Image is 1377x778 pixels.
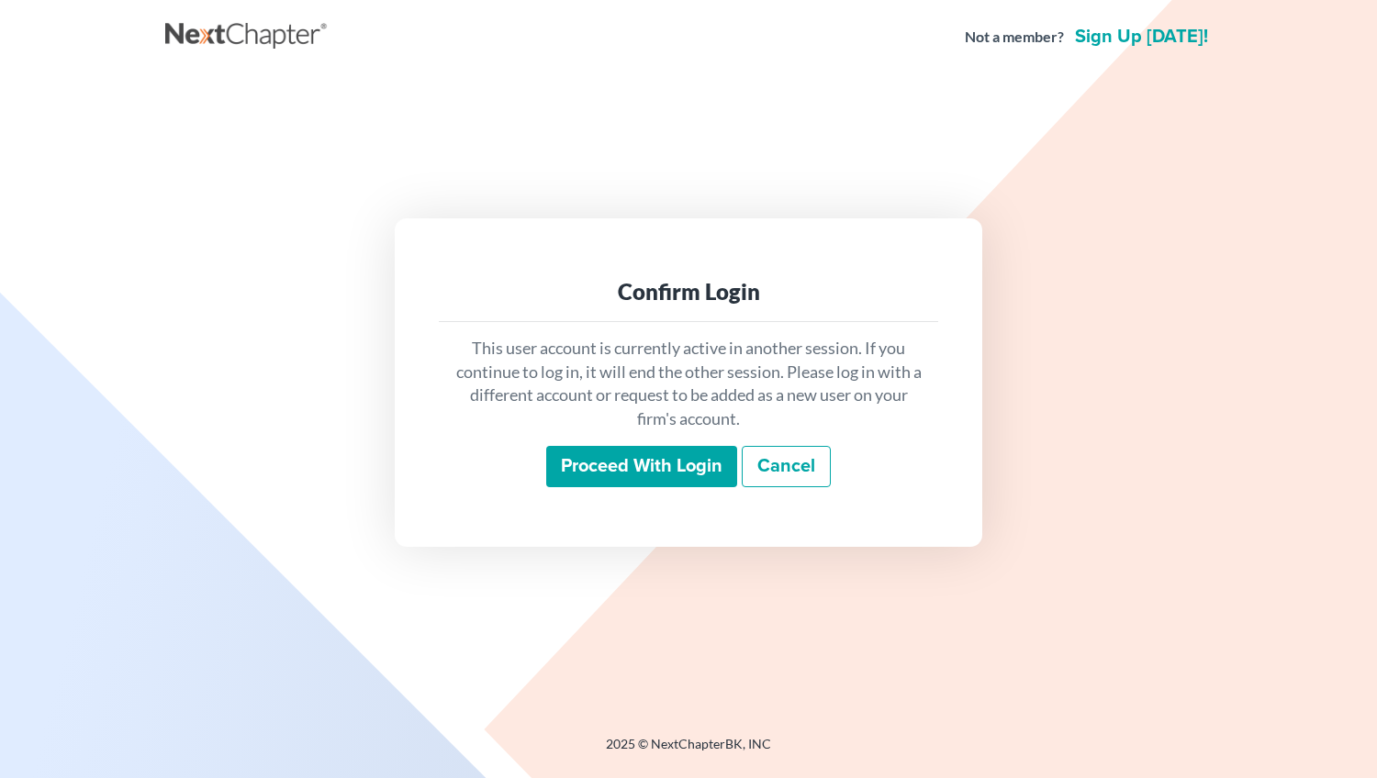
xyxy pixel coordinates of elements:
[165,735,1212,768] div: 2025 © NextChapterBK, INC
[1071,28,1212,46] a: Sign up [DATE]!
[965,27,1064,48] strong: Not a member?
[742,446,831,488] a: Cancel
[546,446,737,488] input: Proceed with login
[453,277,924,306] div: Confirm Login
[453,337,924,431] p: This user account is currently active in another session. If you continue to log in, it will end ...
